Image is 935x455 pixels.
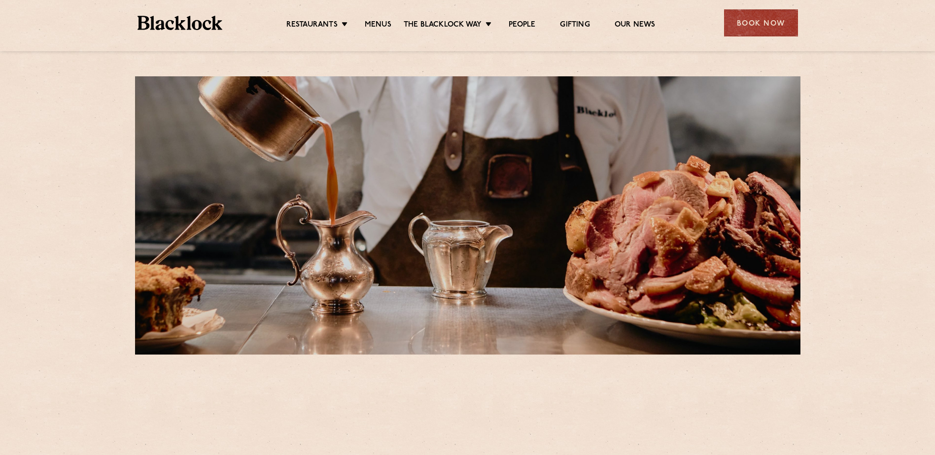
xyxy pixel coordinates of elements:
a: Restaurants [286,20,338,31]
img: BL_Textured_Logo-footer-cropped.svg [138,16,223,30]
div: Book Now [724,9,798,36]
a: Our News [615,20,656,31]
a: Menus [365,20,391,31]
a: People [509,20,535,31]
a: The Blacklock Way [404,20,482,31]
a: Gifting [560,20,589,31]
